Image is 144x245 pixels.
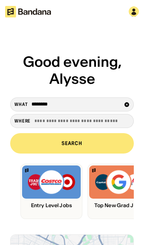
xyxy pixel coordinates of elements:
div: Where [14,118,31,124]
div: Search [62,141,82,146]
div: what [14,102,28,108]
img: Bandana logotype [5,6,51,17]
img: Trader Joe’s, Costco, Target logos [27,169,76,195]
a: Bandana logoTrader Joe’s, Costco, Target logosEntry Level Jobs [20,164,82,219]
img: Bandana logo [92,168,96,172]
span: Good evening, Alysse [23,53,121,88]
div: Entry Level Jobs [22,202,81,208]
img: Bandana logo [25,168,28,172]
img: Capital One, Google, Delta logos [94,169,143,195]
